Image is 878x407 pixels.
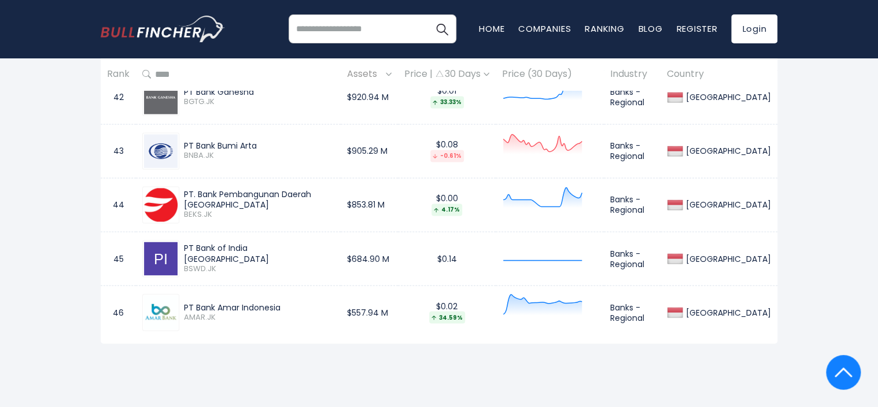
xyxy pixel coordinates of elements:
span: AMAR.JK [184,312,334,322]
img: AMAR.JK.png [144,295,178,329]
th: Rank [101,58,136,92]
td: $905.29 M [341,124,398,177]
td: $557.94 M [341,285,398,339]
img: BGTG.JK.png [144,80,178,114]
img: bullfincher logo [101,16,225,42]
div: PT. Bank Pembangunan Daerah [GEOGRAPHIC_DATA] [184,189,334,210]
div: 34.59% [429,311,465,323]
div: [GEOGRAPHIC_DATA] [683,253,771,264]
span: Assets [347,66,383,84]
td: 44 [101,177,136,231]
div: [GEOGRAPHIC_DATA] [683,199,771,210]
div: $0.01 [404,86,489,108]
td: Banks - Regional [604,124,661,177]
div: Price | 30 Days [404,69,489,81]
img: BNBA.JK.png [144,134,178,168]
th: Country [661,58,777,92]
span: BGTG.JK [184,97,334,107]
td: Banks - Regional [604,70,661,124]
a: Ranking [585,23,624,35]
td: Banks - Regional [604,231,661,285]
span: BSWD.JK [184,264,334,273]
div: [GEOGRAPHIC_DATA] [683,92,771,102]
div: [GEOGRAPHIC_DATA] [683,146,771,156]
td: Banks - Regional [604,285,661,339]
td: $853.81 M [341,177,398,231]
td: 46 [101,285,136,339]
div: -0.61% [430,150,464,162]
th: Price (30 Days) [496,58,604,92]
a: Companies [518,23,571,35]
div: PT Bank Ganesha [184,87,334,97]
a: Home [479,23,504,35]
td: 43 [101,124,136,177]
div: PT Bank Bumi Arta [184,140,334,151]
div: $0.00 [404,193,489,216]
a: Blog [638,23,662,35]
td: $684.90 M [341,231,398,285]
div: 4.17% [431,203,462,216]
button: Search [427,14,456,43]
span: BEKS.JK [184,210,334,220]
th: Industry [604,58,661,92]
a: Login [731,14,777,43]
div: $0.02 [404,301,489,323]
a: Register [676,23,717,35]
img: BEKS.JK.png [144,188,178,221]
td: Banks - Regional [604,177,661,231]
td: 45 [101,231,136,285]
div: PT Bank Amar Indonesia [184,302,334,312]
span: BNBA.JK [184,151,334,161]
div: $0.14 [404,253,489,264]
div: PT Bank of India [GEOGRAPHIC_DATA] [184,243,334,264]
a: Go to homepage [101,16,225,42]
td: 42 [101,70,136,124]
div: $0.08 [404,139,489,162]
div: 33.33% [430,96,464,108]
div: [GEOGRAPHIC_DATA] [683,307,771,317]
td: $920.94 M [341,70,398,124]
